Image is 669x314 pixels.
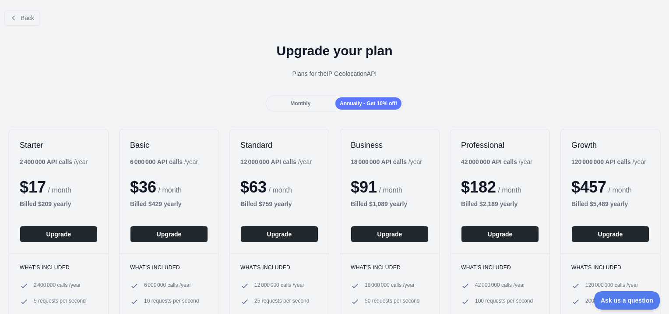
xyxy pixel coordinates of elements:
div: / year [351,157,422,166]
div: / year [461,157,532,166]
iframe: Toggle Customer Support [594,291,660,310]
b: 18 000 000 API calls [351,158,407,165]
h2: Professional [461,140,539,150]
div: / year [571,157,646,166]
b: 12 000 000 API calls [240,158,296,165]
h2: Standard [240,140,318,150]
b: 120 000 000 API calls [571,158,631,165]
span: $ 63 [240,178,267,196]
span: $ 182 [461,178,496,196]
span: $ 457 [571,178,606,196]
b: 42 000 000 API calls [461,158,517,165]
h2: Business [351,140,429,150]
span: $ 91 [351,178,377,196]
div: / year [240,157,312,166]
h2: Growth [571,140,649,150]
